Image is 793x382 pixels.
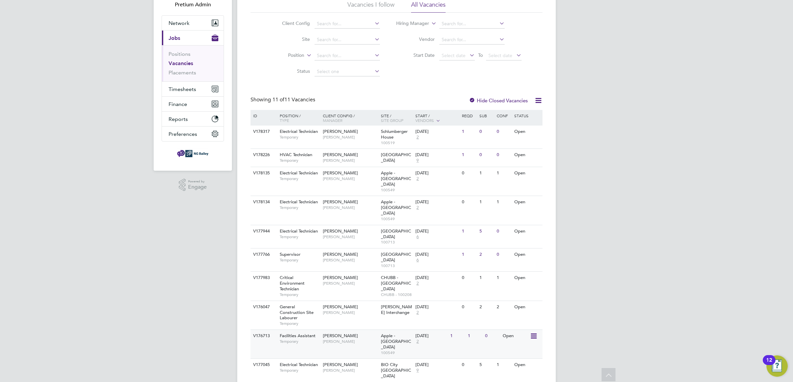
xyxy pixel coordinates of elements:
[381,304,412,315] span: [PERSON_NAME] Interchange
[169,101,187,107] span: Finance
[414,110,460,127] div: Start /
[381,263,412,268] span: 100713
[381,140,412,145] span: 100519
[381,170,411,187] span: Apple - [GEOGRAPHIC_DATA]
[415,339,420,344] span: 2
[415,304,459,310] div: [DATE]
[179,179,207,191] a: Powered byEngage
[415,368,420,373] span: 9
[396,36,435,42] label: Vendor
[415,310,420,316] span: 2
[280,118,289,123] span: Type
[252,248,275,261] div: V177766
[252,196,275,208] div: V178134
[478,149,495,161] div: 0
[460,167,477,179] div: 0
[280,362,318,367] span: Electrical Technician
[495,301,512,313] div: 2
[439,19,505,29] input: Search for...
[252,359,275,371] div: V177045
[323,251,358,257] span: [PERSON_NAME]
[323,339,378,344] span: [PERSON_NAME]
[275,110,321,126] div: Position /
[252,167,275,179] div: V178135
[315,19,380,29] input: Search for...
[272,68,310,74] label: Status
[272,96,315,103] span: 11 Vacancies
[323,158,378,163] span: [PERSON_NAME]
[460,272,477,284] div: 0
[478,196,495,208] div: 1
[478,126,495,138] div: 0
[169,60,193,66] a: Vacancies
[766,355,788,377] button: Open Resource Center, 12 new notifications
[460,359,477,371] div: 0
[323,228,358,234] span: [PERSON_NAME]
[323,199,358,205] span: [PERSON_NAME]
[415,170,459,176] div: [DATE]
[460,196,477,208] div: 0
[460,248,477,261] div: 1
[415,362,459,368] div: [DATE]
[315,67,380,76] input: Select one
[323,362,358,367] span: [PERSON_NAME]
[513,301,541,313] div: Open
[252,301,275,313] div: V176047
[415,129,459,135] div: [DATE]
[381,228,411,239] span: [GEOGRAPHIC_DATA]
[252,272,275,284] div: V177983
[323,129,358,134] span: [PERSON_NAME]
[381,251,411,263] span: [GEOGRAPHIC_DATA]
[483,330,501,342] div: 0
[495,359,512,371] div: 1
[391,20,429,27] label: Hiring Manager
[415,152,459,158] div: [DATE]
[460,225,477,238] div: 1
[280,152,312,157] span: HVAC Technician
[169,131,197,137] span: Preferences
[323,368,378,373] span: [PERSON_NAME]
[169,116,188,122] span: Reports
[381,187,412,193] span: 100549
[315,51,380,60] input: Search for...
[280,257,320,263] span: Temporary
[323,257,378,263] span: [PERSON_NAME]
[396,52,435,58] label: Start Date
[280,170,318,176] span: Electrical Technician
[478,225,495,238] div: 5
[280,129,318,134] span: Electrical Technician
[323,176,378,181] span: [PERSON_NAME]
[513,225,541,238] div: Open
[415,135,420,140] span: 2
[280,228,318,234] span: Electrical Technician
[766,360,772,369] div: 12
[495,196,512,208] div: 1
[439,35,505,45] input: Search for...
[169,35,180,41] span: Jobs
[323,135,378,140] span: [PERSON_NAME]
[272,96,284,103] span: 11 of
[415,199,459,205] div: [DATE]
[411,1,446,13] li: All Vacancies
[169,86,196,92] span: Timesheets
[266,52,304,59] label: Position
[162,97,224,111] button: Finance
[513,196,541,208] div: Open
[415,205,420,211] span: 2
[381,362,411,379] span: BIO City [GEOGRAPHIC_DATA]
[513,110,541,121] div: Status
[251,96,317,103] div: Showing
[415,275,459,281] div: [DATE]
[162,112,224,126] button: Reports
[449,330,466,342] div: 1
[323,118,342,123] span: Manager
[381,199,411,216] span: Apple - [GEOGRAPHIC_DATA]
[280,251,301,257] span: Supervisor
[321,110,379,126] div: Client Config /
[513,359,541,371] div: Open
[162,127,224,141] button: Preferences
[495,272,512,284] div: 1
[469,97,528,104] label: Hide Closed Vacancies
[381,275,411,292] span: CHUBB - [GEOGRAPHIC_DATA]
[323,152,358,157] span: [PERSON_NAME]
